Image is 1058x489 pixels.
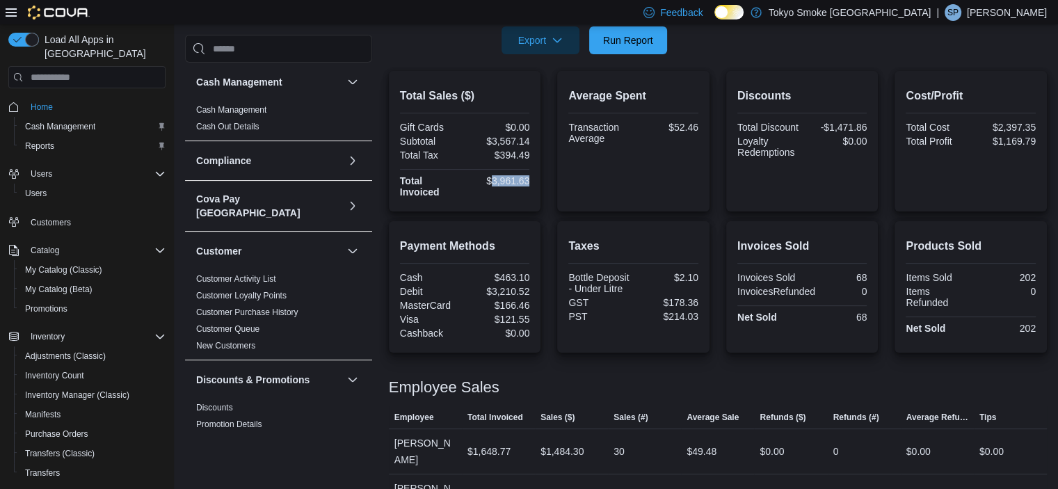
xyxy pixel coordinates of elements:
div: Invoices Sold [737,272,799,283]
div: [PERSON_NAME] [389,429,462,474]
a: Promotions [19,300,73,317]
h2: Cost/Profit [906,88,1036,104]
span: Run Report [603,33,653,47]
h3: Compliance [196,154,251,168]
button: Customer [196,244,342,258]
button: Manifests [14,405,171,424]
a: New Customers [196,341,255,351]
span: Users [19,185,166,202]
span: Load All Apps in [GEOGRAPHIC_DATA] [39,33,166,61]
a: Transfers [19,465,65,481]
span: My Catalog (Classic) [19,262,166,278]
button: Catalog [3,241,171,260]
div: Subtotal [400,136,462,147]
a: Customer Loyalty Points [196,291,287,300]
button: Cash Management [196,75,342,89]
a: Inventory Count [19,367,90,384]
span: Cash Out Details [196,121,259,132]
button: Catalog [25,242,65,259]
strong: Total Invoiced [400,175,440,198]
div: $2,397.35 [974,122,1036,133]
button: Cash Management [14,117,171,136]
button: Compliance [344,152,361,169]
button: Inventory Manager (Classic) [14,385,171,405]
div: Debit [400,286,462,297]
a: Purchase Orders [19,426,94,442]
div: $0.00 [467,122,529,133]
span: Reports [25,141,54,152]
div: $121.55 [467,314,529,325]
span: Customer Activity List [196,273,276,284]
span: Home [31,102,53,113]
span: Sales ($) [540,412,575,423]
button: Adjustments (Classic) [14,346,171,366]
div: PST [568,311,630,322]
p: [PERSON_NAME] [967,4,1047,21]
a: Promotion Details [196,419,262,429]
div: Gift Cards [400,122,462,133]
span: Purchase Orders [25,428,88,440]
button: Compliance [196,154,342,168]
button: Home [3,97,171,117]
span: New Customers [196,340,255,351]
button: Cash Management [344,74,361,90]
div: 202 [974,323,1036,334]
h3: Customer [196,244,241,258]
div: Items Sold [906,272,968,283]
div: Total Cost [906,122,968,133]
div: 0 [821,286,867,297]
button: Users [14,184,171,203]
div: Loyalty Redemptions [737,136,799,158]
button: My Catalog (Classic) [14,260,171,280]
h2: Average Spent [568,88,698,104]
h3: Cash Management [196,75,282,89]
button: Export [502,26,579,54]
a: Cash Out Details [196,122,259,131]
div: Items Refunded [906,286,968,308]
span: Tips [979,412,996,423]
div: $49.48 [687,443,716,460]
a: Users [19,185,52,202]
div: 68 [805,312,867,323]
a: Manifests [19,406,66,423]
span: Average Sale [687,412,739,423]
span: Home [25,98,166,115]
h2: Invoices Sold [737,238,867,255]
button: Promotions [14,299,171,319]
div: $214.03 [636,311,698,322]
a: Cash Management [19,118,101,135]
span: Purchase Orders [19,426,166,442]
span: Inventory Manager (Classic) [25,390,129,401]
a: My Catalog (Beta) [19,281,98,298]
button: Transfers [14,463,171,483]
span: Sales (#) [614,412,648,423]
span: Users [25,188,47,199]
a: Inventory Manager (Classic) [19,387,135,403]
div: 30 [614,443,625,460]
button: Reports [14,136,171,156]
span: Total Invoiced [467,412,523,423]
div: Cash Management [185,102,372,141]
a: Cash Management [196,105,266,115]
strong: Net Sold [737,312,777,323]
span: Export [510,26,571,54]
div: $0.00 [467,328,529,339]
div: 202 [974,272,1036,283]
div: $3,210.52 [467,286,529,297]
input: Dark Mode [714,5,744,19]
div: Customer [185,271,372,360]
a: Discounts [196,403,233,412]
button: Run Report [589,26,667,54]
span: Inventory [31,331,65,342]
div: $3,961.63 [467,175,529,186]
button: Inventory Count [14,366,171,385]
h3: Discounts & Promotions [196,373,310,387]
h2: Taxes [568,238,698,255]
span: Adjustments (Classic) [19,348,166,364]
span: Transfers [25,467,60,479]
div: MasterCard [400,300,462,311]
span: My Catalog (Beta) [19,281,166,298]
span: Promotion Details [196,419,262,430]
span: Cash Management [196,104,266,115]
span: Catalog [25,242,166,259]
